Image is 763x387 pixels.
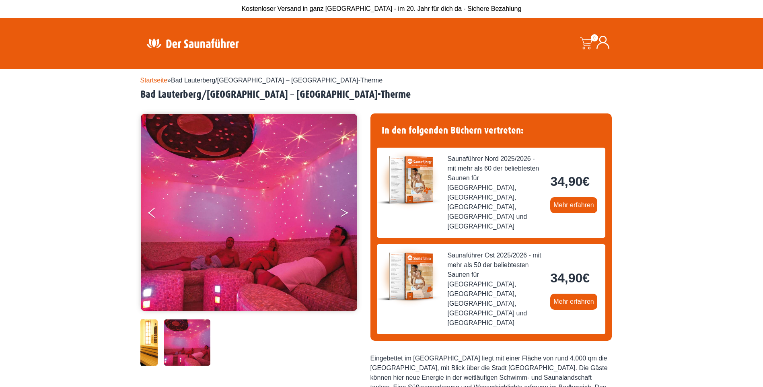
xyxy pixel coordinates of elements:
[377,148,441,212] img: der-saunafuehrer-2025-nord.jpg
[377,244,441,309] img: der-saunafuehrer-2025-ost.jpg
[448,251,544,328] span: Saunaführer Ost 2025/2026 - mit mehr als 50 der beliebtesten Saunen für [GEOGRAPHIC_DATA], [GEOGR...
[550,294,597,310] a: Mehr erfahren
[550,271,590,285] bdi: 34,90
[242,5,522,12] span: Kostenloser Versand in ganz [GEOGRAPHIC_DATA] - im 20. Jahr für dich da - Sichere Bezahlung
[582,174,590,189] span: €
[140,77,383,84] span: »
[582,271,590,285] span: €
[140,89,623,101] h2: Bad Lauterberg/[GEOGRAPHIC_DATA] – [GEOGRAPHIC_DATA]-Therme
[377,120,605,141] h4: In den folgenden Büchern vertreten:
[140,77,168,84] a: Startseite
[340,204,360,224] button: Next
[171,77,383,84] span: Bad Lauterberg/[GEOGRAPHIC_DATA] – [GEOGRAPHIC_DATA]-Therme
[591,34,598,41] span: 0
[148,204,169,224] button: Previous
[448,154,544,231] span: Saunaführer Nord 2025/2026 - mit mehr als 60 der beliebtesten Saunen für [GEOGRAPHIC_DATA], [GEOG...
[550,197,597,213] a: Mehr erfahren
[550,174,590,189] bdi: 34,90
